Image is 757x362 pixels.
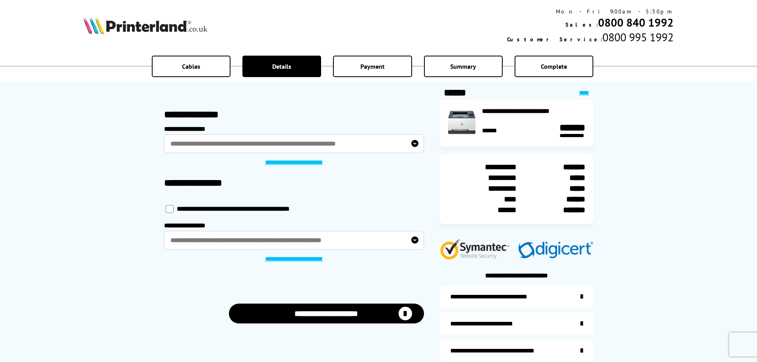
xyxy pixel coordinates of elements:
a: 0800 840 1992 [598,15,674,30]
span: Summary [450,62,476,70]
span: 0800 995 1992 [602,30,674,45]
span: Cables [182,62,200,70]
div: Mon - Fri 9:00am - 5:30pm [507,8,674,15]
span: Sales: [565,21,598,28]
span: Complete [541,62,567,70]
a: additional-ink [440,285,593,308]
img: Printerland Logo [83,17,207,34]
span: Payment [360,62,385,70]
a: items-arrive [440,312,593,335]
span: Customer Service: [507,36,602,43]
span: Details [272,62,291,70]
a: additional-cables [440,339,593,362]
